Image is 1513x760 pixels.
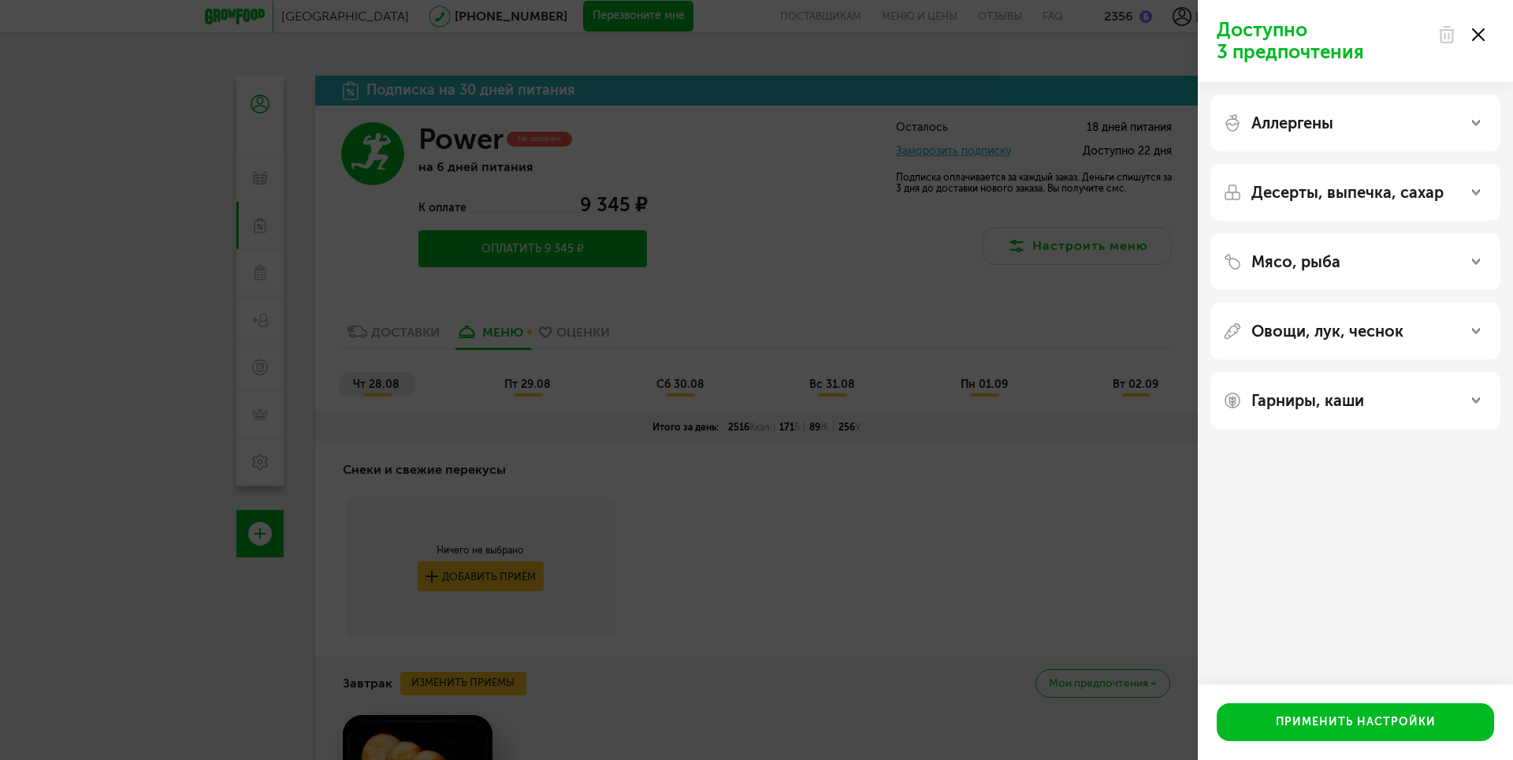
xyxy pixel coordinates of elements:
[1217,19,1428,63] p: Доступно 3 предпочтения
[1251,183,1444,202] p: Десерты, выпечка, сахар
[1251,391,1364,410] p: Гарниры, каши
[1217,703,1494,741] button: Применить настройки
[1251,322,1403,341] p: Овощи, лук, чеснок
[1251,252,1340,271] p: Мясо, рыба
[1251,114,1333,132] p: Аллергены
